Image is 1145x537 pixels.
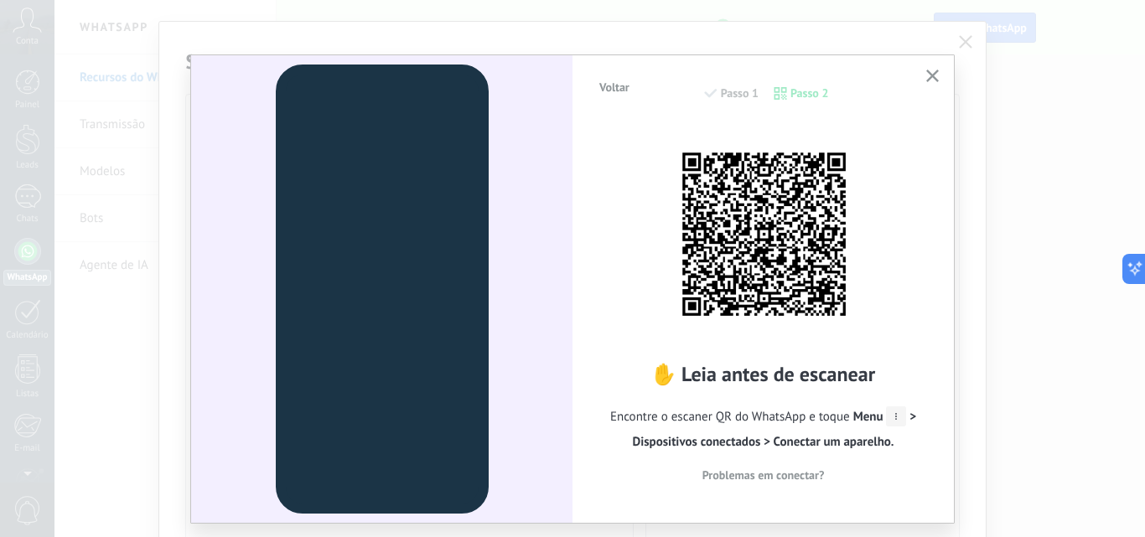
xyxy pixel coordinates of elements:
[702,469,825,481] span: Problemas em conectar?
[598,405,929,455] span: Encontre o escaner QR do WhatsApp e toque
[671,142,856,326] img: 72CiAAAAAElFTkSuQmCC
[853,409,907,425] span: Menu
[592,75,637,100] button: Voltar
[598,462,929,488] button: Problemas em conectar?
[598,361,929,387] h2: ✋ Leia antes de escanear
[633,409,916,450] span: > Dispositivos conectados > Conectar um aparelho.
[599,81,629,93] span: Voltar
